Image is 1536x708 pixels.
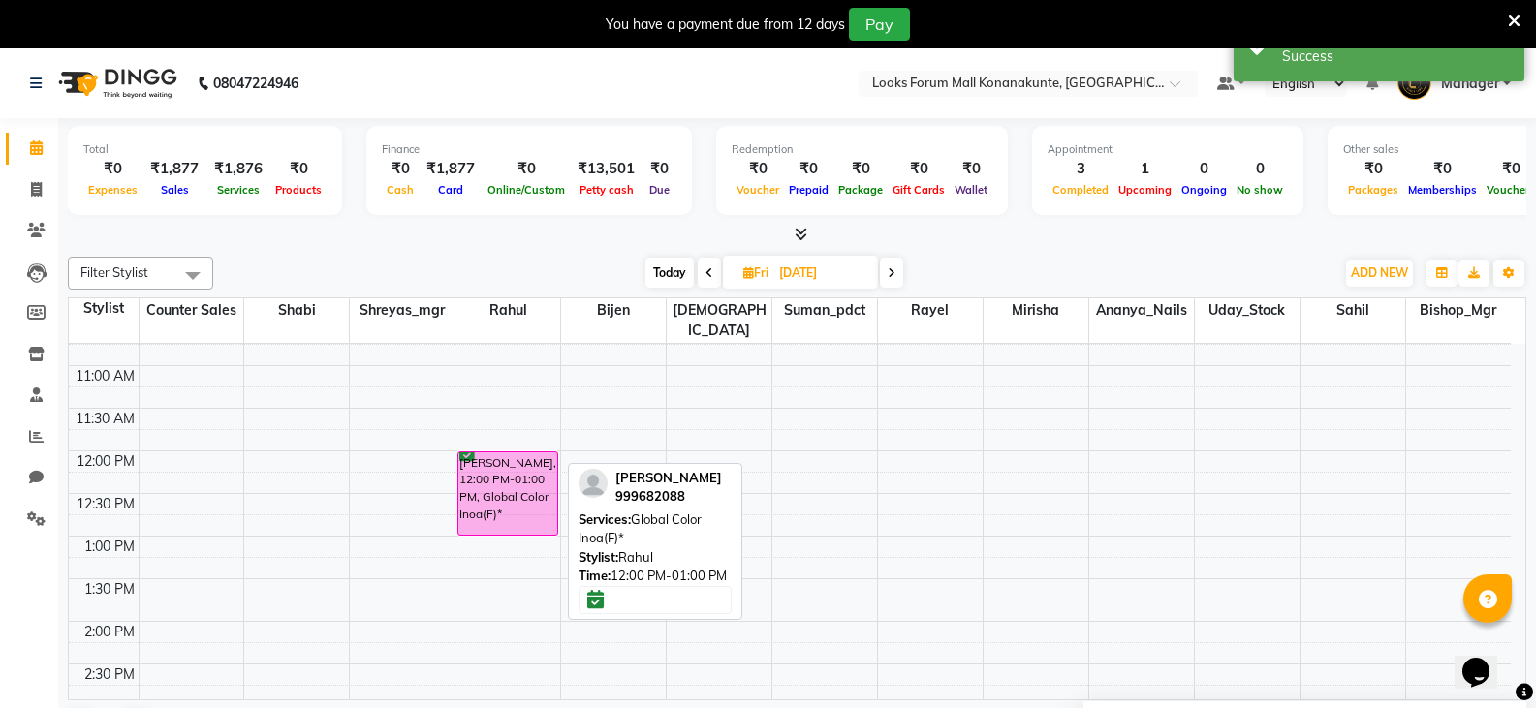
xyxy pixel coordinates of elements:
[1343,183,1403,197] span: Packages
[69,298,139,319] div: Stylist
[382,183,419,197] span: Cash
[1282,46,1510,67] div: Success
[156,183,194,197] span: Sales
[643,158,676,180] div: ₹0
[784,158,833,180] div: ₹0
[579,469,608,498] img: profile
[1232,158,1288,180] div: 0
[419,158,483,180] div: ₹1,877
[984,298,1088,323] span: Mirisha
[888,158,950,180] div: ₹0
[73,494,139,514] div: 12:30 PM
[570,158,643,180] div: ₹13,501
[49,56,182,110] img: logo
[579,511,631,527] span: Services:
[1176,158,1232,180] div: 0
[1403,158,1482,180] div: ₹0
[206,158,270,180] div: ₹1,876
[732,183,784,197] span: Voucher
[888,183,950,197] span: Gift Cards
[833,158,888,180] div: ₹0
[382,141,676,158] div: Finance
[80,579,139,600] div: 1:30 PM
[738,265,773,280] span: Fri
[1406,298,1511,323] span: Bishop_Mgr
[1232,183,1288,197] span: No show
[1048,158,1113,180] div: 3
[950,158,992,180] div: ₹0
[878,298,983,323] span: Rayel
[83,183,142,197] span: Expenses
[483,183,570,197] span: Online/Custom
[950,183,992,197] span: Wallet
[455,298,560,323] span: rahul
[1403,183,1482,197] span: Memberships
[1455,631,1517,689] iframe: chat widget
[1195,298,1300,323] span: Uday_Stock
[575,183,639,197] span: Petty cash
[579,568,611,583] span: Time:
[83,141,327,158] div: Total
[1048,141,1288,158] div: Appointment
[458,452,556,535] div: [PERSON_NAME], 12:00 PM-01:00 PM, Global Color Inoa(F)*
[80,622,139,642] div: 2:00 PM
[142,158,206,180] div: ₹1,877
[270,183,327,197] span: Products
[483,158,570,180] div: ₹0
[784,183,833,197] span: Prepaid
[212,183,265,197] span: Services
[732,141,992,158] div: Redemption
[644,183,674,197] span: Due
[1113,183,1176,197] span: Upcoming
[849,8,910,41] button: Pay
[579,549,618,565] span: Stylist:
[1301,298,1405,323] span: Sahil
[645,258,694,288] span: Today
[1346,260,1413,287] button: ADD NEW
[270,158,327,180] div: ₹0
[1048,183,1113,197] span: Completed
[72,409,139,429] div: 11:30 AM
[1351,265,1408,280] span: ADD NEW
[732,158,784,180] div: ₹0
[80,264,148,280] span: Filter Stylist
[350,298,455,323] span: Shreyas_mgr
[1113,158,1176,180] div: 1
[1089,298,1194,323] span: Ananya_Nails
[667,298,771,343] span: [DEMOGRAPHIC_DATA]
[561,298,666,323] span: Bijen
[615,470,722,485] span: [PERSON_NAME]
[579,548,732,568] div: Rahul
[73,451,139,472] div: 12:00 PM
[80,664,139,685] div: 2:30 PM
[83,158,142,180] div: ₹0
[244,298,349,323] span: Shabi
[833,183,888,197] span: Package
[579,511,702,546] span: Global Color Inoa(F)*
[1397,66,1431,100] img: Manager
[1176,183,1232,197] span: Ongoing
[140,298,244,323] span: Counter Sales
[213,56,298,110] b: 08047224946
[615,487,722,507] div: 999682088
[80,537,139,557] div: 1:00 PM
[433,183,468,197] span: Card
[1343,158,1403,180] div: ₹0
[579,567,732,586] div: 12:00 PM-01:00 PM
[772,298,877,323] span: Suman_pdct
[382,158,419,180] div: ₹0
[606,15,845,35] div: You have a payment due from 12 days
[72,366,139,386] div: 11:00 AM
[773,259,870,288] input: 2025-09-05
[1441,74,1499,94] span: Manager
